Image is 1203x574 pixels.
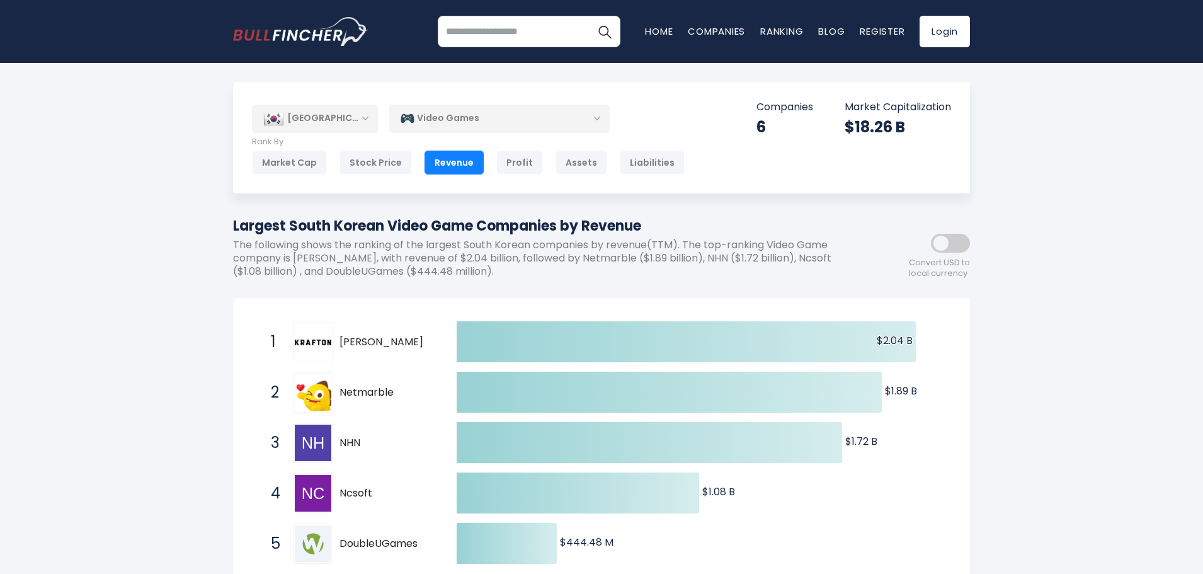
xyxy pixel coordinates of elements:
[885,384,917,398] text: $1.89 B
[265,483,277,504] span: 4
[295,525,331,562] img: DoubleUGames
[265,432,277,454] span: 3
[845,101,951,114] p: Market Capitalization
[620,151,685,175] div: Liabilities
[702,485,735,499] text: $1.08 B
[760,25,803,38] a: Ranking
[265,533,277,554] span: 5
[295,374,331,411] img: Netmarble
[389,104,610,133] div: Video Games
[496,151,543,175] div: Profit
[845,434,877,449] text: $1.72 B
[265,331,277,353] span: 1
[233,17,368,46] img: bullfincher logo
[560,535,613,549] text: $444.48 M
[295,340,331,346] img: KRAFTON
[556,151,607,175] div: Assets
[339,151,412,175] div: Stock Price
[252,137,685,147] p: Rank By
[339,537,435,551] span: DoubleUGames
[877,333,913,348] text: $2.04 B
[339,437,435,450] span: NHN
[756,117,813,137] div: 6
[860,25,904,38] a: Register
[645,25,673,38] a: Home
[233,17,368,46] a: Go to homepage
[252,151,327,175] div: Market Cap
[920,16,970,47] a: Login
[252,105,378,132] div: [GEOGRAPHIC_DATA]
[756,101,813,114] p: Companies
[818,25,845,38] a: Blog
[425,151,484,175] div: Revenue
[589,16,620,47] button: Search
[295,475,331,512] img: Ncsoft
[265,382,277,403] span: 2
[909,258,970,279] span: Convert USD to local currency
[688,25,745,38] a: Companies
[339,336,435,349] span: [PERSON_NAME]
[845,117,951,137] div: $18.26 B
[233,215,857,236] h1: Largest South Korean Video Game Companies by Revenue
[295,425,331,461] img: NHN
[233,239,857,278] p: The following shows the ranking of the largest South Korean companies by revenue(TTM). The top-ra...
[339,386,435,399] span: Netmarble
[339,487,435,500] span: Ncsoft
